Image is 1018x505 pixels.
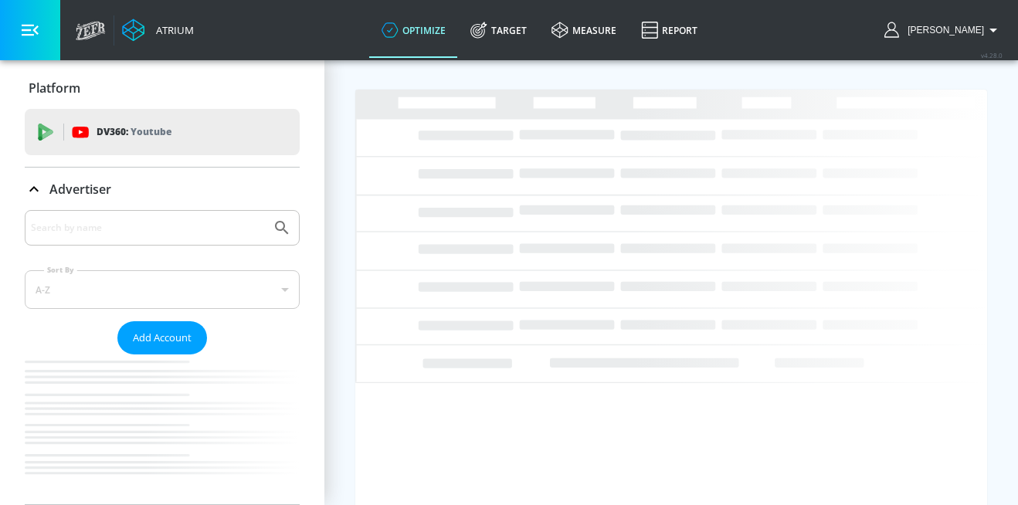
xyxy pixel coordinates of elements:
p: Platform [29,80,80,97]
div: Platform [25,66,300,110]
span: login as: emily.shoemaker@zefr.com [901,25,984,36]
div: Advertiser [25,168,300,211]
div: A-Z [25,270,300,309]
p: Youtube [131,124,171,140]
input: Search by name [31,218,265,238]
span: v 4.28.0 [981,51,1003,59]
div: DV360: Youtube [25,109,300,155]
p: Advertiser [49,181,111,198]
a: Report [629,2,710,58]
div: Advertiser [25,210,300,504]
span: Add Account [133,329,192,347]
button: [PERSON_NAME] [884,21,1003,39]
a: optimize [369,2,458,58]
a: Target [458,2,539,58]
a: measure [539,2,629,58]
p: DV360: [97,124,171,141]
nav: list of Advertiser [25,354,300,504]
button: Add Account [117,321,207,354]
label: Sort By [44,265,77,275]
div: Atrium [150,23,194,37]
a: Atrium [122,19,194,42]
